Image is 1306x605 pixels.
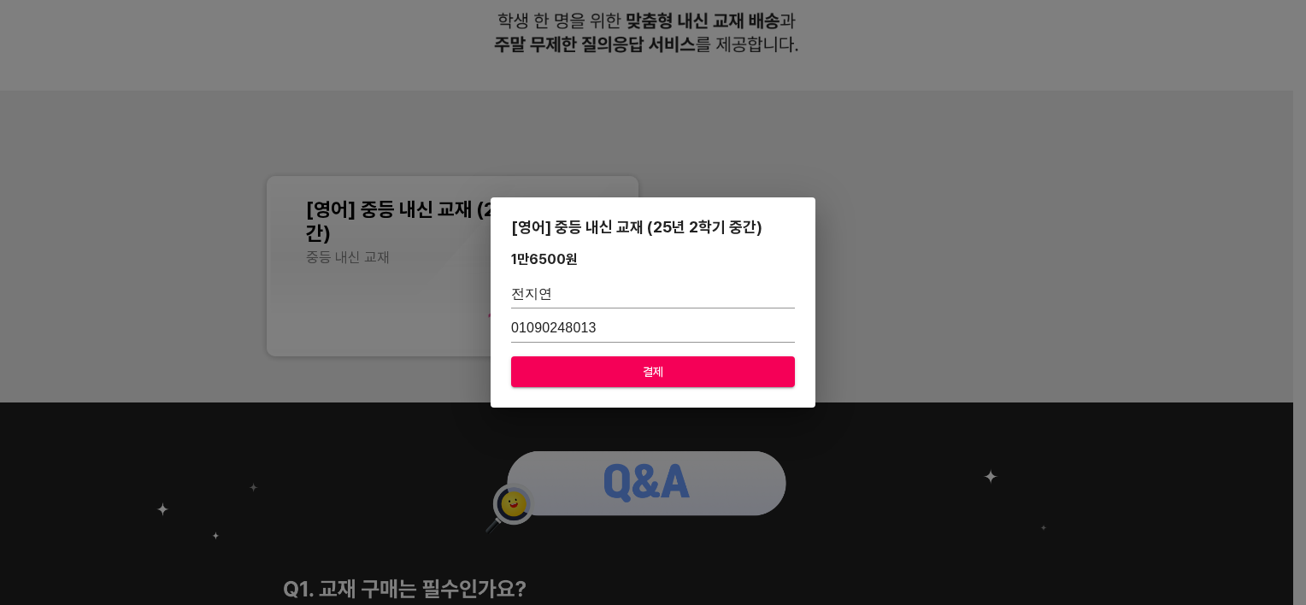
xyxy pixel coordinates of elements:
div: 1만6500 원 [511,251,578,267]
div: [영어] 중등 내신 교재 (25년 2학기 중간) [511,218,795,236]
button: 결제 [511,356,795,388]
span: 결제 [525,361,781,383]
input: 학생 연락처 [511,315,795,343]
input: 학생 이름 [511,281,795,308]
